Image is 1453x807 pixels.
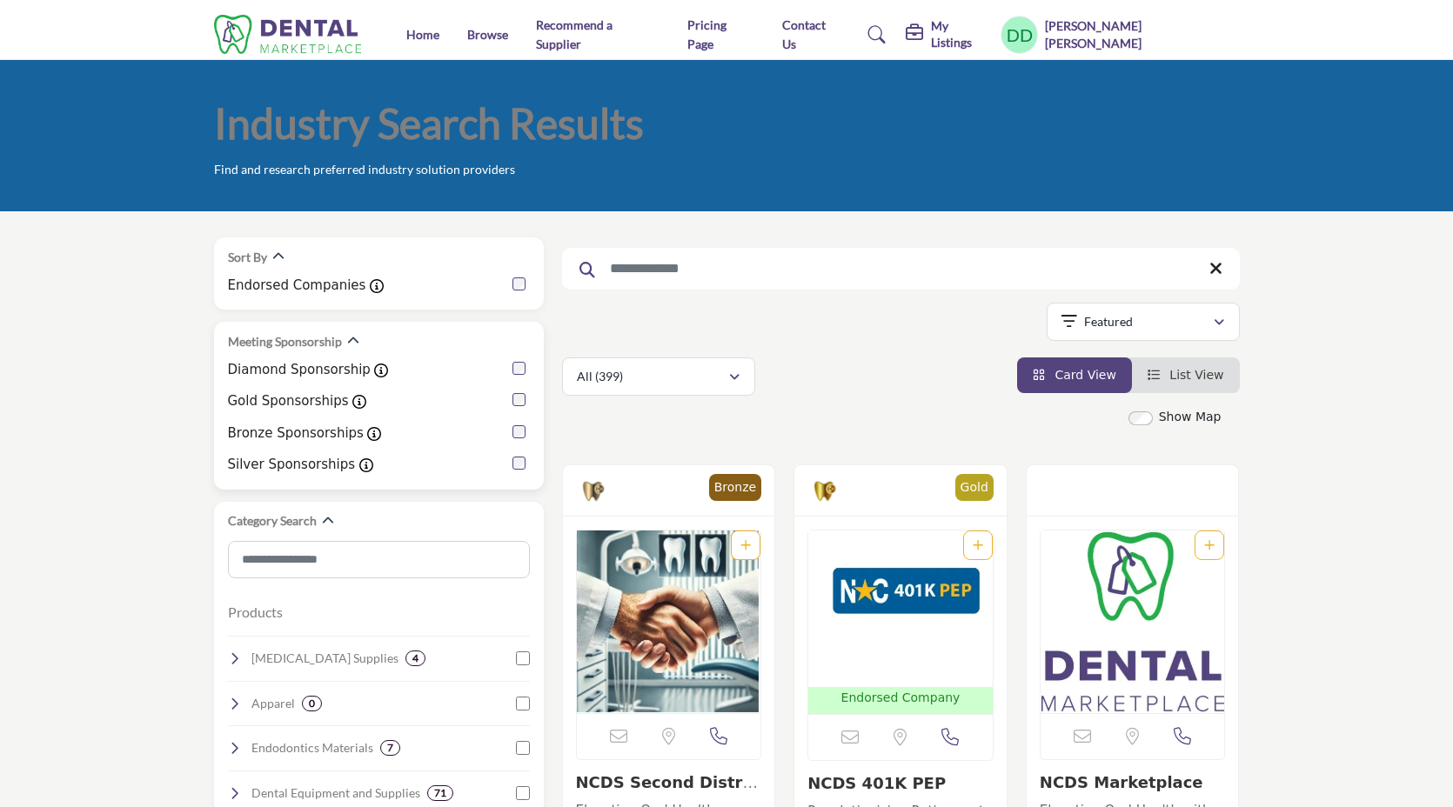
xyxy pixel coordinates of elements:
[1148,368,1224,382] a: View List
[1204,538,1215,552] a: Add To List
[214,161,515,178] p: Find and research preferred industry solution providers
[228,455,356,475] label: Silver Sponsorships
[576,773,762,792] h3: NCDS Second District
[214,97,644,150] h1: Industry Search Results
[434,787,446,799] b: 71
[1040,773,1203,791] a: NCDS Marketplace
[562,357,755,396] button: All (399)
[228,276,366,296] label: Endorsed Companies
[512,277,526,290] input: Endorsed Companies checkbox
[228,424,364,444] label: Bronze Sponsorships
[467,27,508,42] a: Browse
[1159,408,1222,426] label: Show Map
[251,650,398,667] h4: Oral Surgery Supplies: Instruments and materials for surgical procedures, extractions, and bone g...
[516,651,530,665] input: Select Oral Surgery Supplies checkbox
[1017,357,1132,393] li: Card View
[412,652,418,664] b: 4
[807,774,946,792] a: NCDS 401K PEP
[906,18,991,50] div: My Listings
[782,17,826,51] a: Contact Us
[577,368,623,385] p: All (399)
[512,362,526,375] input: Diamond Sponsorship checkbox
[1041,530,1225,713] img: NCDS Marketplace
[714,478,756,497] p: Bronze
[228,541,530,578] input: Search Category
[807,774,994,793] h3: NCDS 401K PEP
[387,742,393,754] b: 7
[687,17,726,51] a: Pricing Page
[251,695,295,712] h4: Apparel: Clothing and uniforms for dental professionals.
[1041,530,1225,713] a: Open Listing in new tab
[961,478,988,497] p: Gold
[228,249,267,266] h2: Sort By
[536,17,613,51] a: Recommend a Supplier
[228,333,342,350] h2: Meeting Sponsorship
[577,530,761,713] a: Open Listing in new tab
[516,786,530,800] input: Select Dental Equipment and Supplies checkbox
[214,15,371,54] img: Site Logo
[228,360,371,380] label: Diamond Sponsorship
[1047,303,1240,341] button: Featured
[251,739,373,757] h4: Endodontics Materials: Supplies for root canal treatments, including sealers, files, and obturati...
[228,391,349,411] label: Gold Sponsorships
[808,530,993,714] a: Open Listing in new tab
[841,689,961,707] p: Endorsed Company
[562,248,1240,290] input: Search Keyword
[309,697,315,710] b: 0
[851,21,897,49] a: Search
[808,530,993,687] img: NCDS 401K PEP
[1033,368,1116,382] a: View Card
[406,27,439,42] a: Home
[405,650,425,666] div: 4 Results For Oral Surgery Supplies
[973,538,983,552] a: Add To List
[251,784,420,802] h4: Dental Equipment and Supplies: Essential dental chairs, lights, suction devices, and other clinic...
[577,530,761,713] img: NCDS Second District
[1045,17,1239,51] h5: [PERSON_NAME] [PERSON_NAME]
[1084,313,1133,330] p: Featured
[580,478,606,504] img: Bronze Sponsorships Badge Icon
[1169,368,1223,382] span: List View
[427,785,453,801] div: 71 Results For Dental Equipment and Supplies
[1055,368,1115,382] span: Card View
[228,602,283,623] button: Products
[812,478,838,504] img: Gold Sponsorships Badge Icon
[516,741,530,755] input: Select Endodontics Materials checkbox
[512,393,526,406] input: Gold Sponsorships checkbox
[512,457,526,470] input: Silver Sponsorships checkbox
[931,18,991,50] h5: My Listings
[1001,16,1039,54] button: Show hide supplier dropdown
[1040,773,1226,792] h3: NCDS Marketplace
[380,740,400,756] div: 7 Results For Endodontics Materials
[302,696,322,711] div: 0 Results For Apparel
[512,425,526,438] input: Bronze Sponsorships checkbox
[740,538,751,552] a: Add To List
[516,697,530,710] input: Select Apparel checkbox
[228,512,317,530] h2: Category Search
[1132,357,1240,393] li: List View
